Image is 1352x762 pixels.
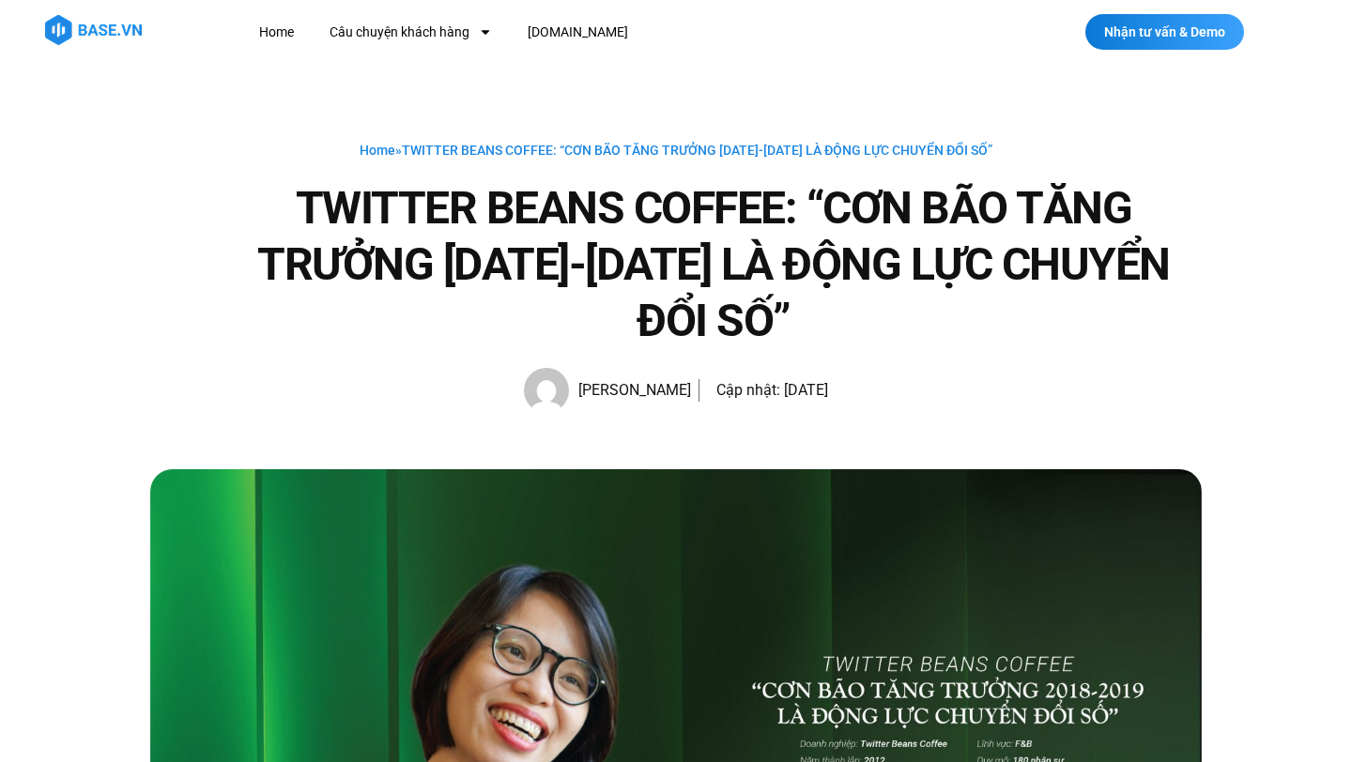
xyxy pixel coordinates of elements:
a: Home [360,143,395,158]
a: Câu chuyện khách hàng [315,15,506,50]
h1: TWITTER BEANS COFFEE: “CƠN BÃO TĂNG TRƯỞNG [DATE]-[DATE] LÀ ĐỘNG LỰC CHUYỂN ĐỔI SỐ” [225,180,1202,349]
span: Cập nhật: [716,381,780,399]
span: [PERSON_NAME] [569,377,691,404]
a: [DOMAIN_NAME] [514,15,642,50]
a: Nhận tư vấn & Demo [1085,14,1244,50]
span: Nhận tư vấn & Demo [1104,25,1225,38]
nav: Menu [245,15,965,50]
span: » [360,143,992,158]
img: Picture of Hạnh Hoàng [524,368,569,413]
span: TWITTER BEANS COFFEE: “CƠN BÃO TĂNG TRƯỞNG [DATE]-[DATE] LÀ ĐỘNG LỰC CHUYỂN ĐỔI SỐ” [402,143,992,158]
a: Picture of Hạnh Hoàng [PERSON_NAME] [524,368,691,413]
a: Home [245,15,308,50]
time: [DATE] [784,381,828,399]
